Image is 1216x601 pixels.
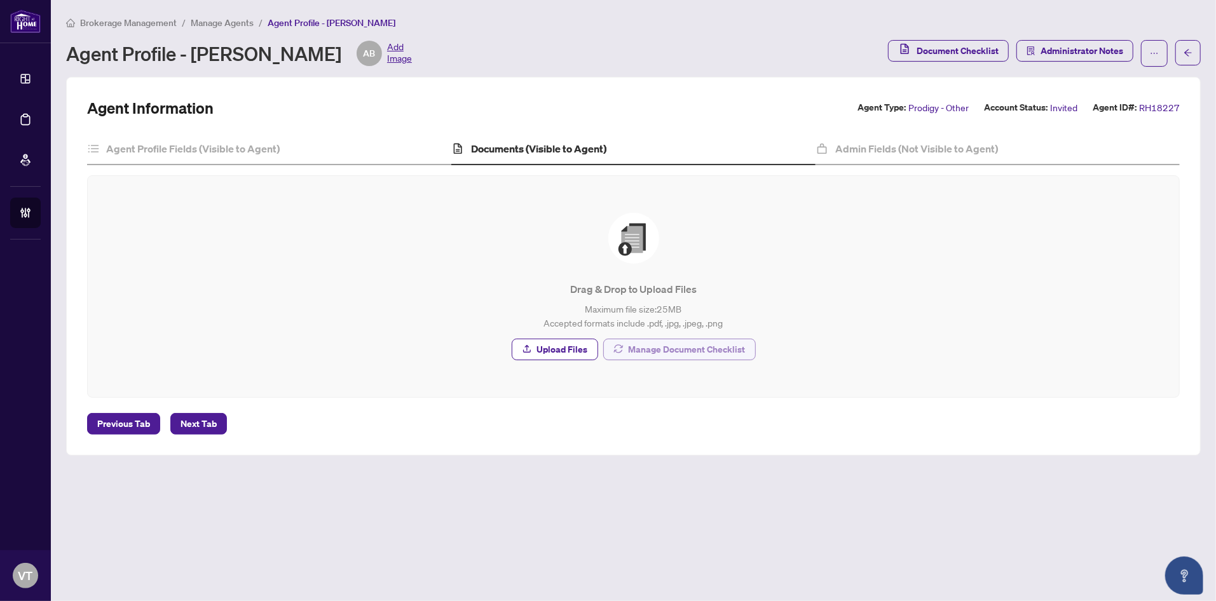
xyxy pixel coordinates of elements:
button: Administrator Notes [1016,40,1133,62]
img: File Upload [608,213,659,264]
button: Document Checklist [888,40,1009,62]
img: logo [10,10,41,33]
button: Previous Tab [87,413,160,435]
span: RH18227 [1139,100,1180,115]
button: Next Tab [170,413,227,435]
span: Upload Files [537,339,588,360]
span: Manage Document Checklist [629,339,746,360]
label: Agent ID#: [1093,100,1137,115]
span: Agent Profile - [PERSON_NAME] [268,17,395,29]
h4: Documents (Visible to Agent) [471,141,606,156]
li: / [259,15,263,30]
span: Manage Agents [191,17,254,29]
span: arrow-left [1184,48,1192,57]
span: Invited [1050,100,1077,115]
span: Administrator Notes [1041,41,1123,61]
div: Agent Profile - [PERSON_NAME] [66,41,412,66]
span: ellipsis [1150,49,1159,58]
span: Add Image [387,41,412,66]
p: Drag & Drop to Upload Files [113,281,1154,297]
span: Next Tab [181,414,217,434]
button: Open asap [1165,557,1203,595]
li: / [182,15,186,30]
span: home [66,18,75,27]
label: Account Status: [984,100,1048,115]
span: Document Checklist [917,41,999,61]
h2: Agent Information [87,98,214,118]
p: Maximum file size: 25 MB Accepted formats include .pdf, .jpg, .jpeg, .png [113,302,1154,330]
label: Agent Type: [857,100,906,115]
span: Prodigy - Other [908,100,969,115]
button: Manage Document Checklist [603,339,756,360]
span: VT [18,567,33,584]
span: solution [1027,46,1035,55]
span: File UploadDrag & Drop to Upload FilesMaximum file size:25MBAccepted formats include .pdf, .jpg, ... [103,191,1164,382]
span: Previous Tab [97,414,150,434]
h4: Agent Profile Fields (Visible to Agent) [106,141,280,156]
span: AB [364,46,376,60]
h4: Admin Fields (Not Visible to Agent) [835,141,998,156]
button: Upload Files [512,339,598,360]
span: Brokerage Management [80,17,177,29]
